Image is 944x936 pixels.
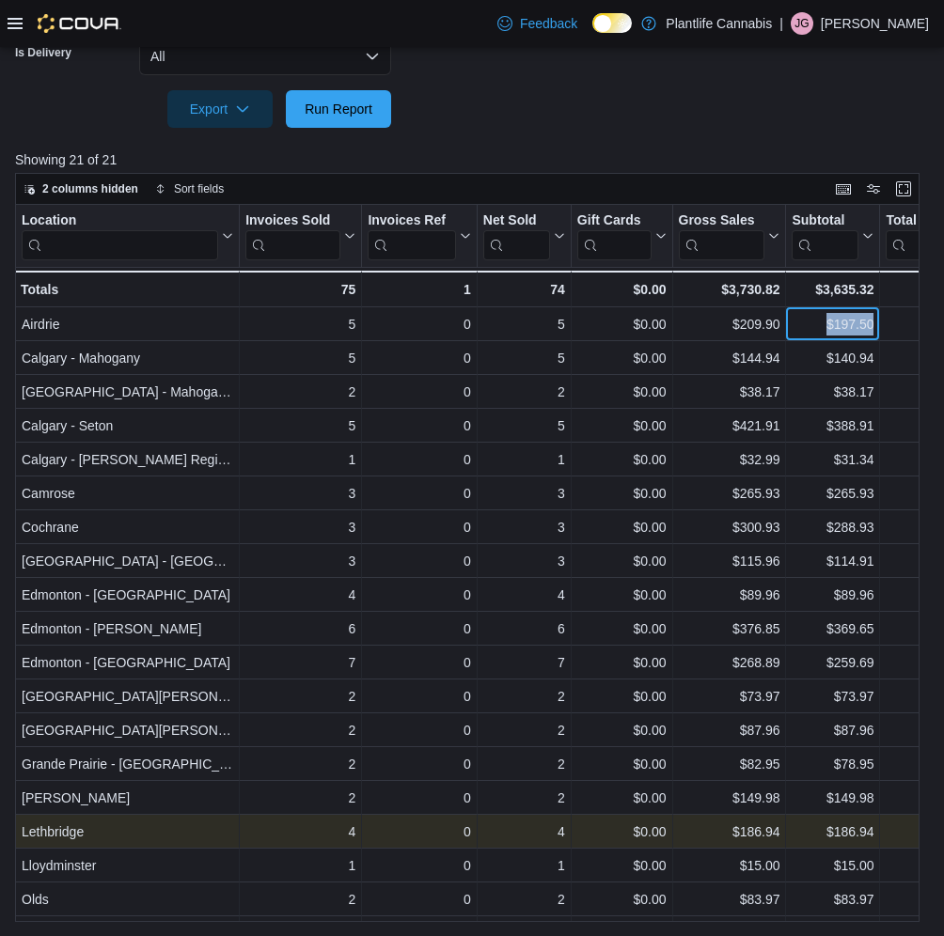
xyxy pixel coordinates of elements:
div: $149.98 [679,787,780,809]
div: $0.00 [577,381,667,403]
div: 75 [245,278,355,301]
button: 2 columns hidden [16,178,146,200]
button: Display options [862,178,885,200]
div: $0.00 [577,482,667,505]
div: $0.00 [577,414,667,437]
div: $89.96 [792,584,873,606]
div: 3 [245,550,355,572]
button: Gift Cards [577,211,667,259]
div: Calgary - Seton [22,414,233,437]
div: $3,635.32 [792,278,873,301]
a: Feedback [490,5,585,42]
div: 0 [368,313,470,335]
div: $268.89 [679,651,780,674]
div: $0.00 [577,787,667,809]
div: Net Sold [483,211,550,259]
div: 2 [245,888,355,911]
button: Invoices Ref [368,211,470,259]
div: 0 [368,381,470,403]
div: 0 [368,651,470,674]
p: | [779,12,783,35]
div: 0 [368,550,470,572]
div: $259.69 [792,651,873,674]
p: [PERSON_NAME] [821,12,929,35]
div: 6 [483,617,565,640]
div: $0.00 [577,448,667,471]
div: $0.00 [577,313,667,335]
div: Gross Sales [679,211,765,259]
div: Olds [22,888,233,911]
div: Calgary - [PERSON_NAME] Regional [22,448,233,471]
div: $0.00 [577,516,667,538]
div: Lethbridge [22,820,233,843]
div: 0 [368,516,470,538]
div: $288.93 [792,516,873,538]
button: Invoices Sold [245,211,355,259]
div: 5 [483,313,565,335]
div: $0.00 [577,347,667,369]
div: $209.90 [679,313,780,335]
div: 5 [245,414,355,437]
div: 4 [483,584,565,606]
div: $15.00 [792,854,873,877]
div: Edmonton - [GEOGRAPHIC_DATA] [22,651,233,674]
div: 0 [368,787,470,809]
button: Subtotal [792,211,873,259]
button: Gross Sales [679,211,780,259]
button: Location [22,211,233,259]
div: $186.94 [679,820,780,843]
div: 0 [368,584,470,606]
div: $0.00 [577,550,667,572]
div: 2 [245,685,355,708]
button: Sort fields [148,178,231,200]
div: 0 [368,820,470,843]
div: [PERSON_NAME] [22,787,233,809]
div: $31.34 [792,448,873,471]
div: Location [22,211,218,229]
div: $197.50 [792,313,873,335]
div: $32.99 [679,448,780,471]
div: 3 [483,550,565,572]
div: $300.93 [679,516,780,538]
div: $144.94 [679,347,780,369]
div: 0 [368,685,470,708]
div: Net Sold [483,211,550,229]
div: 1 [483,448,565,471]
div: $87.96 [792,719,873,741]
div: Invoices Ref [368,211,455,229]
div: 0 [368,414,470,437]
div: $0.00 [577,719,667,741]
div: 74 [483,278,565,301]
div: 0 [368,854,470,877]
div: 5 [483,347,565,369]
div: 2 [245,719,355,741]
span: Feedback [520,14,577,33]
div: 0 [368,719,470,741]
div: Edmonton - [GEOGRAPHIC_DATA] [22,584,233,606]
div: Julia Gregoire [791,12,813,35]
div: Edmonton - [PERSON_NAME] [22,617,233,640]
div: 2 [483,787,565,809]
div: $186.94 [792,820,873,843]
span: Sort fields [174,181,224,196]
div: $73.97 [792,685,873,708]
div: Grande Prairie - [GEOGRAPHIC_DATA] [22,753,233,775]
div: $38.17 [792,381,873,403]
button: Net Sold [483,211,565,259]
button: Run Report [286,90,391,128]
span: Dark Mode [592,33,593,34]
img: Cova [38,14,121,33]
div: $73.97 [679,685,780,708]
div: 3 [245,482,355,505]
div: $3,730.82 [679,278,780,301]
div: $0.00 [577,617,667,640]
div: $38.17 [679,381,780,403]
div: 0 [368,482,470,505]
div: 2 [483,719,565,741]
button: Keyboard shortcuts [832,178,855,200]
div: $115.96 [679,550,780,572]
div: [GEOGRAPHIC_DATA][PERSON_NAME] - [GEOGRAPHIC_DATA] [22,685,233,708]
div: Airdrie [22,313,233,335]
div: 6 [245,617,355,640]
div: 3 [483,482,565,505]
